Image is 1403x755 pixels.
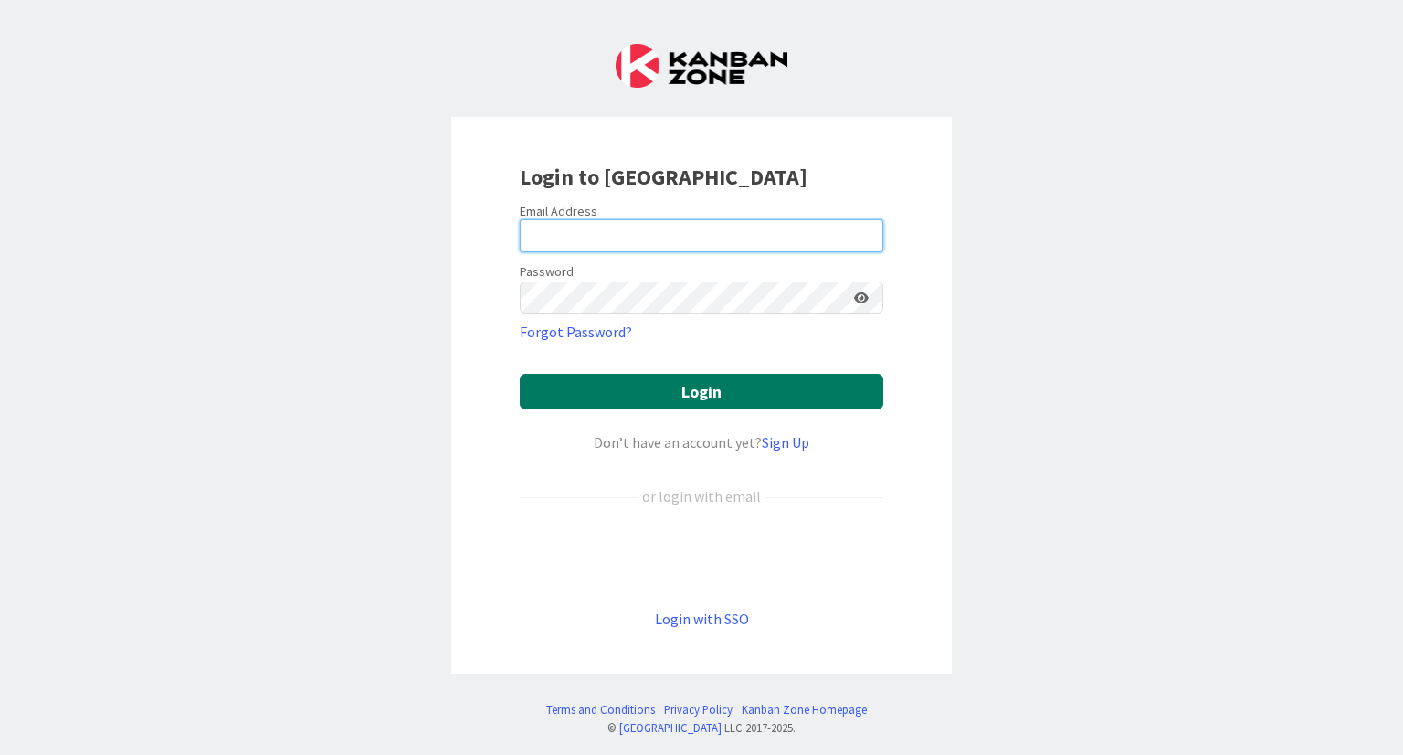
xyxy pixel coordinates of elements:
label: Email Address [520,203,597,219]
a: Sign Up [762,433,809,452]
a: Privacy Policy [664,701,733,718]
div: or login with email [638,485,765,507]
a: Login with SSO [655,610,749,628]
button: Login [520,374,883,409]
img: Kanban Zone [616,44,787,88]
div: © LLC 2017- 2025 . [537,719,867,737]
label: Password [520,262,574,282]
a: Terms and Conditions [546,701,655,718]
a: Kanban Zone Homepage [742,701,867,718]
iframe: Sign in with Google Button [511,537,892,578]
div: Don’t have an account yet? [520,431,883,453]
a: Forgot Password? [520,321,632,343]
a: [GEOGRAPHIC_DATA] [619,720,722,735]
b: Login to [GEOGRAPHIC_DATA] [520,163,807,191]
